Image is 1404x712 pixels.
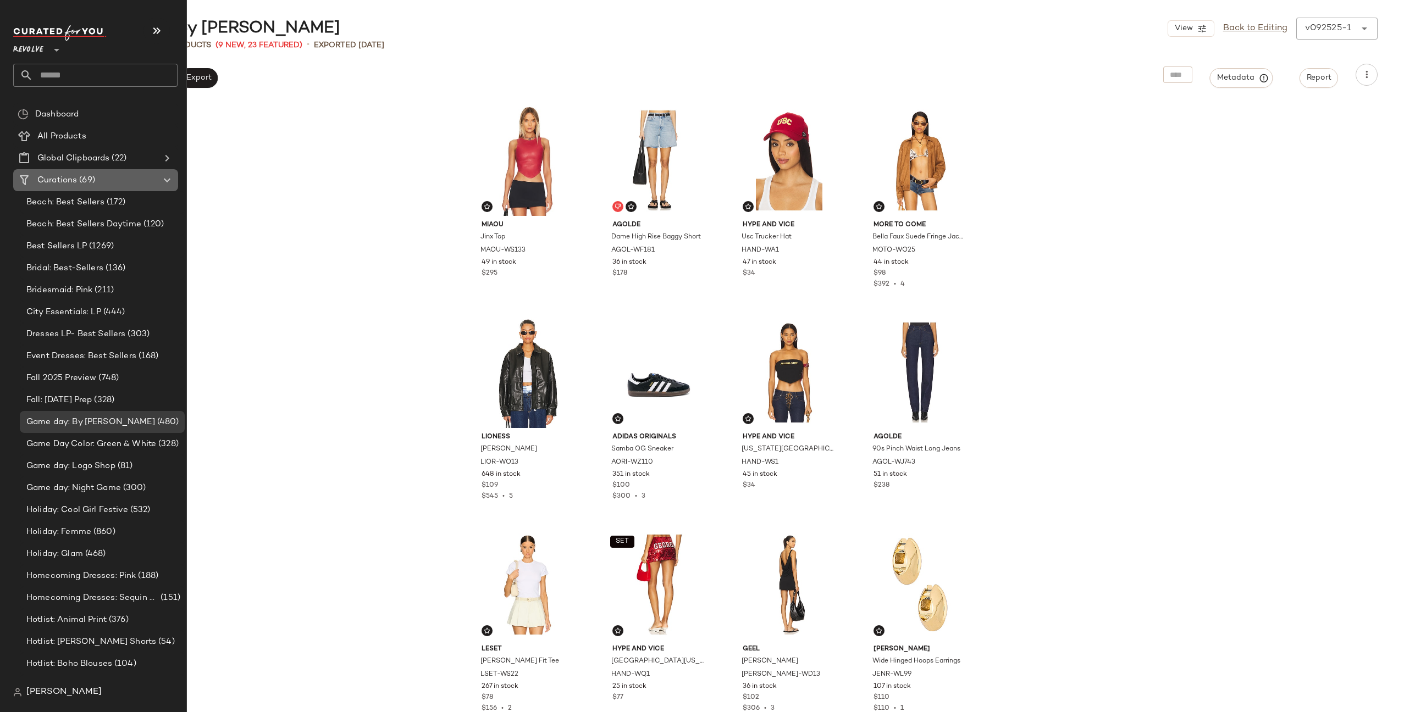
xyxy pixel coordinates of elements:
[26,526,91,538] span: Holiday: Femme
[742,232,792,242] span: Usc Trucker Hat
[37,174,77,187] span: Curations
[874,705,889,712] span: $110
[615,538,629,546] span: SET
[900,281,905,288] span: 4
[26,372,96,385] span: Fall 2025 Preview
[115,460,133,472] span: (81)
[612,693,623,703] span: $77
[900,705,904,712] span: 1
[631,493,642,500] span: •
[156,438,179,450] span: (328)
[612,432,705,442] span: adidas Originals
[103,262,126,275] span: (136)
[742,458,778,468] span: HAND-WS1
[482,493,498,500] span: $545
[742,246,779,255] span: HAND-WA1
[612,258,646,268] span: 36 in stock
[482,705,497,712] span: $156
[498,493,509,500] span: •
[508,705,512,712] span: 2
[604,529,714,640] img: HAND-WQ1_V1.jpg
[743,470,777,480] span: 45 in stock
[26,328,125,341] span: Dresses LP- Best Sellers
[1223,22,1287,35] a: Back to Editing
[743,269,755,279] span: $34
[874,432,966,442] span: AGOLDE
[26,350,136,363] span: Event Dresses: Best Sellers
[26,570,136,582] span: Homecoming Dresses: Pink
[26,394,92,407] span: Fall: [DATE] Prep
[865,105,975,216] img: MOTO-WO25_V1.jpg
[743,481,755,491] span: $34
[77,174,95,187] span: (69)
[610,536,634,548] button: SET
[156,636,175,648] span: (54)
[734,105,844,216] img: HAND-WA1_V1.jpg
[1168,20,1214,37] button: View
[604,317,714,428] img: AORI-WZ110_V1.jpg
[26,306,101,319] span: City Essentials: LP
[26,284,92,297] span: Bridesmaid: Pink
[497,705,508,712] span: •
[771,705,775,712] span: 3
[37,152,109,165] span: Global Clipboards
[26,218,141,231] span: Beach: Best Sellers Daytime
[760,705,771,712] span: •
[26,548,83,560] span: Holiday: Glam
[26,686,102,699] span: [PERSON_NAME]
[615,415,621,422] img: svg%3e
[26,482,121,494] span: Game day: Night Game
[26,680,109,692] span: Hotlist: By the Shore
[742,670,820,680] span: [PERSON_NAME]-WD13
[642,493,645,500] span: 3
[876,203,882,210] img: svg%3e
[26,614,107,626] span: Hotlist: Animal Print
[87,240,114,253] span: (1269)
[872,444,960,454] span: 90s Pinch Waist Long Jeans
[482,470,521,480] span: 648 in stock
[611,670,650,680] span: HAND-WQ1
[13,25,107,41] img: cfy_white_logo.C9jOOHJF.svg
[482,432,574,442] span: LIONESS
[26,592,158,604] span: Homecoming Dresses: Sequin + Shine
[872,458,915,468] span: AGOL-WJ743
[482,258,516,268] span: 49 in stock
[743,258,776,268] span: 47 in stock
[743,432,836,442] span: Hype and Vice
[628,203,634,210] img: svg%3e
[128,504,151,516] span: (532)
[872,657,960,666] span: Wide Hinged Hoops Earrings
[734,317,844,428] img: HAND-WS1_V1.jpg
[26,262,103,275] span: Bridal: Best-Sellers
[92,284,114,297] span: (211)
[743,220,836,230] span: Hype and Vice
[509,493,513,500] span: 5
[865,529,975,640] img: JENR-WL99_V1.jpg
[1210,68,1273,88] button: Metadata
[482,644,574,654] span: LESET
[889,705,900,712] span: •
[13,37,43,57] span: Revolve
[876,627,882,634] img: svg%3e
[480,657,559,666] span: [PERSON_NAME] Fit Tee
[26,196,104,209] span: Beach: Best Sellers
[473,105,583,216] img: MAOU-WS133_V1.jpg
[612,682,646,692] span: 25 in stock
[872,246,915,255] span: MOTO-WO25
[37,130,86,143] span: All Products
[1174,24,1192,33] span: View
[136,570,158,582] span: (188)
[872,232,965,242] span: Bella Faux Suede Fringe Jacket
[179,68,218,88] button: Export
[745,415,751,422] img: svg%3e
[109,152,126,165] span: (22)
[26,658,112,670] span: Hotlist: Boho Blouses
[104,196,126,209] span: (172)
[874,470,907,480] span: 51 in stock
[158,592,180,604] span: (151)
[121,482,146,494] span: (300)
[473,529,583,640] img: LSET-WS22_V1.jpg
[874,693,889,703] span: $110
[612,470,650,480] span: 351 in stock
[742,657,798,666] span: [PERSON_NAME]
